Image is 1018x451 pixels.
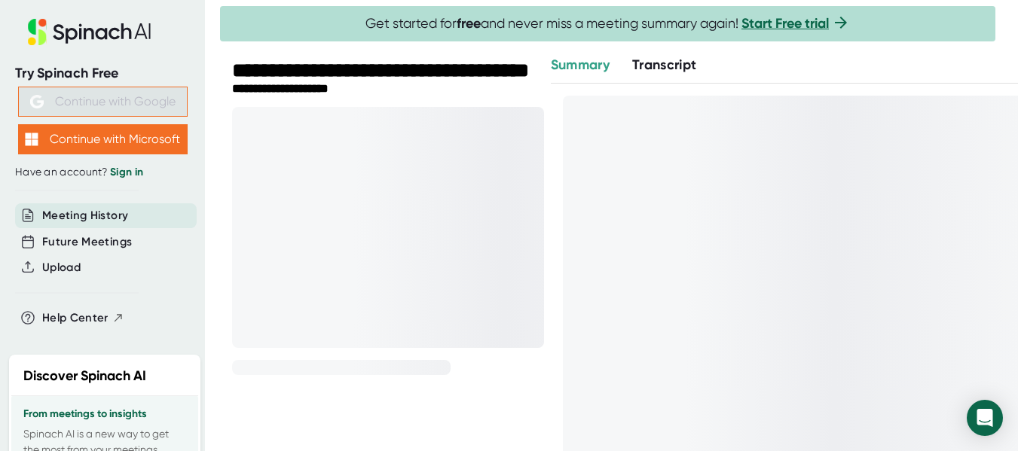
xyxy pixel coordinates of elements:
a: Start Free trial [741,15,829,32]
button: Continue with Google [18,87,188,117]
a: Sign in [110,166,143,178]
button: Help Center [42,309,124,327]
button: Upload [42,259,81,276]
b: free [457,15,481,32]
div: Try Spinach Free [15,65,190,82]
h3: From meetings to insights [23,408,186,420]
div: Have an account? [15,166,190,179]
div: Open Intercom Messenger [967,400,1003,436]
span: Summary [551,56,610,73]
img: Aehbyd4JwY73AAAAAElFTkSuQmCC [30,95,44,108]
span: Transcript [632,56,697,73]
button: Summary [551,55,610,75]
span: Get started for and never miss a meeting summary again! [365,15,850,32]
button: Continue with Microsoft [18,124,188,154]
span: Help Center [42,309,109,327]
button: Transcript [632,55,697,75]
h2: Discover Spinach AI [23,366,146,386]
button: Meeting History [42,207,128,224]
button: Future Meetings [42,233,132,251]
